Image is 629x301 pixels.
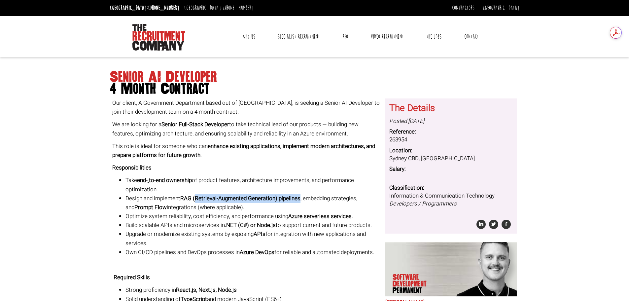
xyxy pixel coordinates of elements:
[108,3,181,13] li: [GEOGRAPHIC_DATA]:
[393,274,443,294] p: Software Development
[148,4,179,12] a: [PHONE_NUMBER]
[453,242,517,296] img: Sam Williamson does Software Development Permanent
[137,176,192,184] strong: end- to-end ownership
[288,212,352,220] strong: Azure serverless services
[389,136,513,144] dd: 263954
[389,128,513,136] dt: Reference:
[112,142,380,160] p: This role is ideal for someone who can .
[125,212,380,221] li: Optimize system reliability, cost efficiency, and performance using .
[389,200,457,208] i: Developers / Programmers
[421,28,446,45] a: The Jobs
[254,230,265,238] strong: APIs
[389,147,513,155] dt: Location:
[125,248,380,257] li: Own CI/CD pipelines and DevOps processes in for reliable and automated deployments.
[112,98,380,116] p: Our client, A Government Department based out of [GEOGRAPHIC_DATA], is seeking a Senior AI Develo...
[125,230,380,247] li: Upgrade or modernize existing systems by exposing for integration with new applications and servi...
[225,221,276,229] strong: .NET (C#) or Node.js
[110,71,519,95] h1: Senior AI Developer
[176,286,237,294] strong: React.js, Next.js, Node.js
[240,248,274,256] strong: Azure DevOps
[393,287,443,294] span: Permanent
[273,28,325,45] a: Specialist Recruitment
[183,3,255,13] li: [GEOGRAPHIC_DATA]:
[161,120,229,129] strong: Senior Full-Stack Developer
[125,285,380,294] li: Strong proficiency in
[134,203,167,211] strong: Prompt Flow
[180,194,300,203] strong: RAG (Retrieval-Augmented Generation) pipelines
[125,176,380,194] li: Take of product features, architecture improvements, and performance optimization.
[112,120,380,138] p: We are looking for a to take technical lead of our products — building new features, optimizing a...
[125,194,380,212] li: Design and implement , embedding strategies, and integrations (where applicable).
[389,165,513,173] dt: Salary:
[112,142,375,159] strong: enhance existing applications, implement modern architectures, and prepare platforms for future g...
[337,28,353,45] a: RPO
[483,4,519,12] a: [GEOGRAPHIC_DATA]
[132,24,185,51] img: The Recruitment Company
[389,155,513,163] dd: Sydney CBD, [GEOGRAPHIC_DATA]
[110,83,519,95] span: 4 Month Contract
[452,4,474,12] a: Contractors
[238,28,260,45] a: Why Us
[114,273,150,282] strong: Required Skills
[389,184,513,192] dt: Classification:
[389,103,513,114] h3: The Details
[223,4,254,12] a: [PHONE_NUMBER]
[366,28,409,45] a: Video Recruitment
[389,117,424,125] i: Posted [DATE]
[459,28,484,45] a: Contact
[112,164,152,172] strong: Responsibilities
[389,192,513,208] dd: Information & Communication Technology
[125,221,380,230] li: Build scalable APIs and microservices in to support current and future products.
